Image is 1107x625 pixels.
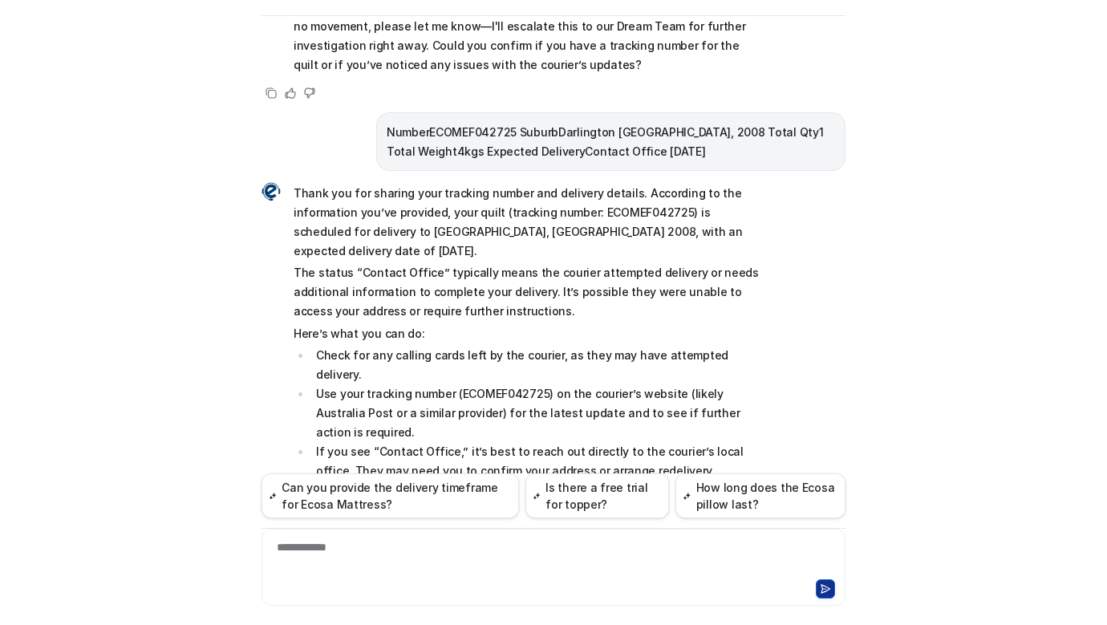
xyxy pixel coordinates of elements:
[387,123,835,161] p: NumberECOMEF042725 SuburbDarlington [GEOGRAPHIC_DATA], 2008 Total Qty1 Total Weight4kgs Expected ...
[311,442,763,481] li: If you see “Contact Office,” it’s best to reach out directly to the courier’s local office. They ...
[311,384,763,442] li: Use your tracking number (ECOMEF042725) on the courier’s website (likely Australia Post or a simi...
[262,182,281,201] img: Widget
[294,324,763,343] p: Here’s what you can do:
[675,473,845,518] button: How long does the Ecosa pillow last?
[262,473,519,518] button: Can you provide the delivery timeframe for Ecosa Mattress?
[525,473,669,518] button: Is there a free trial for topper?
[311,346,763,384] li: Check for any calling cards left by the courier, as they may have attempted delivery.
[294,263,763,321] p: The status “Contact Office” typically means the courier attempted delivery or needs additional in...
[294,184,763,261] p: Thank you for sharing your tracking number and delivery details. According to the information you...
